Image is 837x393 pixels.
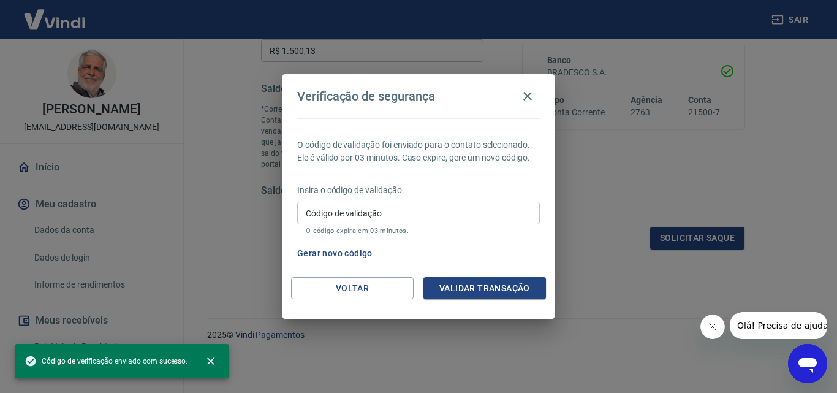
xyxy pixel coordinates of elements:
button: Validar transação [423,277,546,300]
h4: Verificação de segurança [297,89,435,104]
p: O código expira em 03 minutos. [306,227,531,235]
span: Olá! Precisa de ajuda? [7,9,103,18]
button: close [197,348,224,375]
p: O código de validação foi enviado para o contato selecionado. Ele é válido por 03 minutos. Caso e... [297,139,540,164]
iframe: Fechar mensagem [700,315,725,339]
iframe: Botão para abrir a janela de mensagens [788,344,827,383]
iframe: Mensagem da empresa [730,312,827,339]
button: Gerar novo código [292,242,377,265]
p: Insira o código de validação [297,184,540,197]
button: Voltar [291,277,414,300]
span: Código de verificação enviado com sucesso. [25,355,187,367]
